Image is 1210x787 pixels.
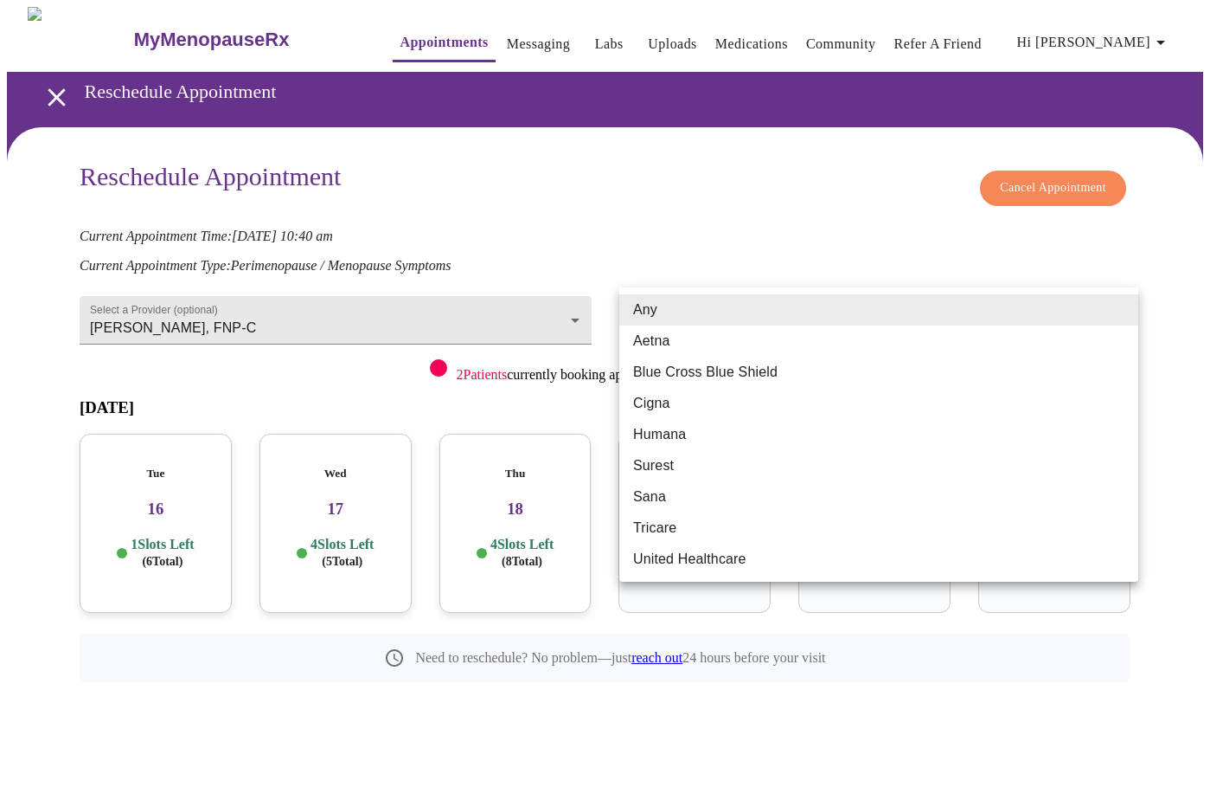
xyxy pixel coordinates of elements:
li: Surest [619,450,1138,481]
li: Cigna [619,388,1138,419]
li: Aetna [619,326,1138,357]
li: Blue Cross Blue Shield [619,357,1138,388]
li: Humana [619,419,1138,450]
li: Sana [619,481,1138,513]
li: United Healthcare [619,544,1138,575]
li: Tricare [619,513,1138,544]
li: Any [619,294,1138,326]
